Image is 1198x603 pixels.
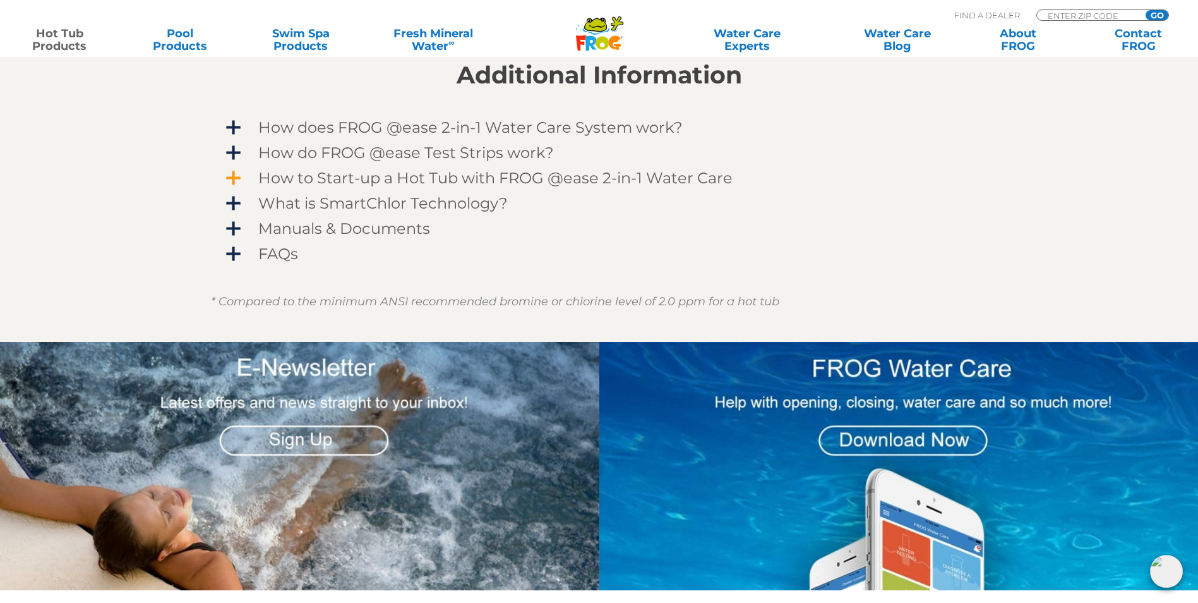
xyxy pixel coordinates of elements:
a: Fresh MineralWater∞ [374,27,492,52]
a: How do FROG @ease Test Strips work? [211,140,988,166]
img: openIcon [1150,555,1183,588]
a: ContactFROG [1091,27,1185,52]
input: GO [1146,10,1168,20]
a: Water CareBlog [850,27,944,52]
sup: ∞ [448,37,455,47]
span: How to Start-up a Hot Tub with FROG @ease 2-in-1 Water Care [240,169,975,186]
a: How to Start-up a Hot Tub with FROG @ease 2-in-1 Water Care [211,165,988,191]
a: AboutFROG [971,27,1065,52]
input: Zip Code Form [1046,10,1132,21]
a: PoolProducts [133,27,227,52]
a: Hot TubProducts [13,27,107,52]
h2: Additional Information [211,61,988,89]
em: * Compared to the minimum ANSI recommended bromine or chlorine level of 2.0 ppm for a hot tub [211,295,779,308]
span: Manuals & Documents [240,220,975,237]
p: Find A Dealer [954,9,1020,21]
a: How does FROG @ease 2-in-1 Water Care System work? [211,114,988,140]
span: FAQs [240,245,975,262]
a: Swim SpaProducts [254,27,348,52]
span: How does FROG @ease 2-in-1 Water Care System work? [240,119,975,136]
a: Water CareExperts [671,27,824,52]
a: FAQs [211,241,988,267]
a: What is SmartChlor Technology? [211,190,988,216]
span: How do FROG @ease Test Strips work? [240,144,975,161]
a: Manuals & Documents [211,216,988,241]
span: What is SmartChlor Technology? [240,195,975,212]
